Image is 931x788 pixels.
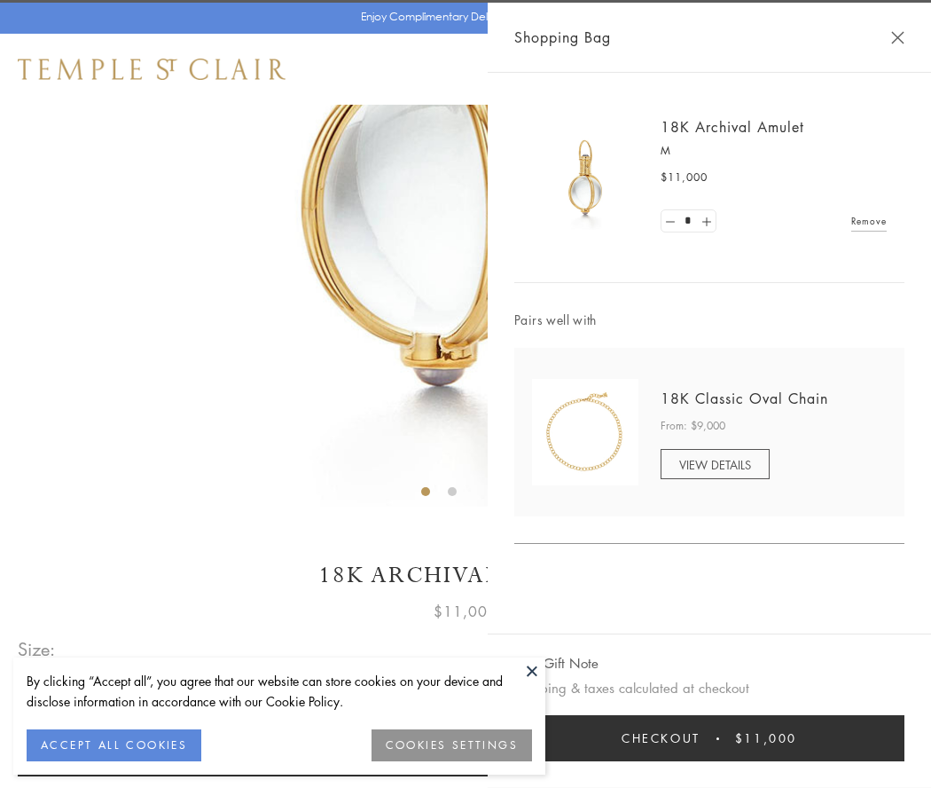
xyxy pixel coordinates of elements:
[514,26,611,49] span: Shopping Bag
[434,600,497,623] span: $11,000
[27,729,201,761] button: ACCEPT ALL COOKIES
[661,417,725,435] span: From: $9,000
[891,31,904,44] button: Close Shopping Bag
[18,59,286,80] img: Temple St. Clair
[661,210,679,232] a: Set quantity to 0
[661,117,804,137] a: 18K Archival Amulet
[661,449,770,479] a: VIEW DETAILS
[697,210,715,232] a: Set quantity to 2
[661,169,708,186] span: $11,000
[661,142,887,160] p: M
[372,729,532,761] button: COOKIES SETTINGS
[514,677,904,699] p: Shipping & taxes calculated at checkout
[735,729,797,748] span: $11,000
[622,729,700,748] span: Checkout
[532,124,638,231] img: 18K Archival Amulet
[851,211,887,231] a: Remove
[514,715,904,761] button: Checkout $11,000
[679,456,751,473] span: VIEW DETAILS
[514,310,904,330] span: Pairs well with
[514,652,598,674] button: Add Gift Note
[18,634,57,664] span: Size:
[27,671,532,712] div: By clicking “Accept all”, you agree that our website can store cookies on your device and disclos...
[18,560,913,591] h1: 18K Archival Amulet
[532,379,638,485] img: N88865-OV18
[361,8,562,26] p: Enjoy Complimentary Delivery & Returns
[661,389,828,408] a: 18K Classic Oval Chain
